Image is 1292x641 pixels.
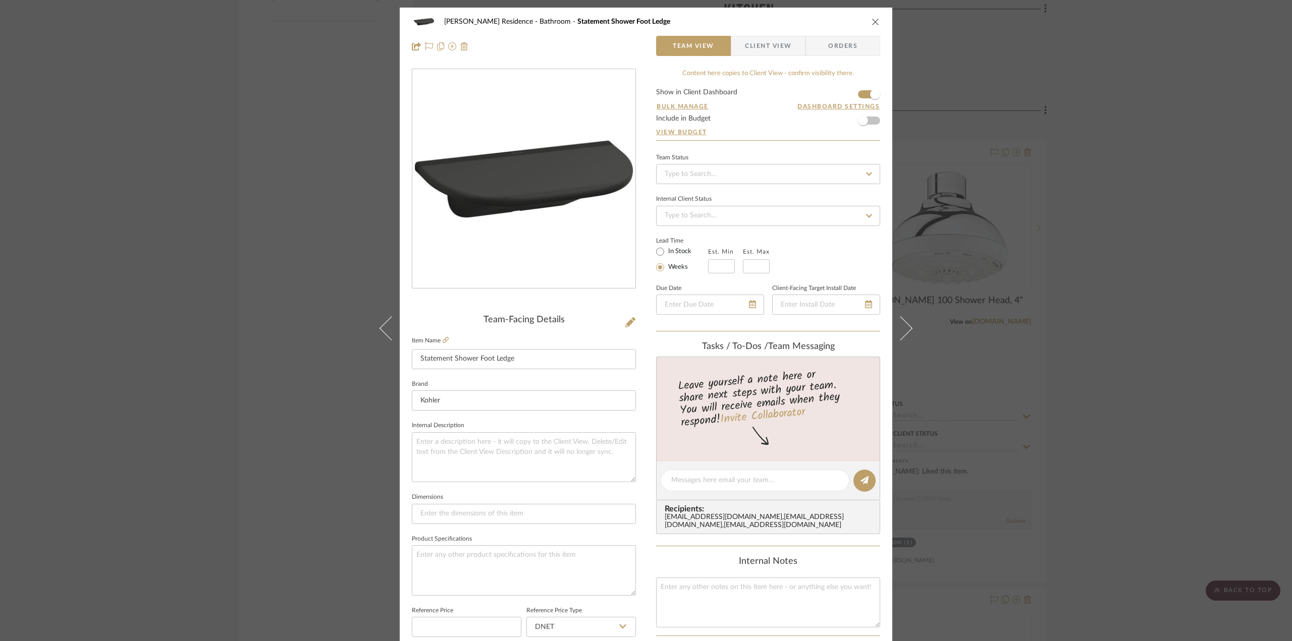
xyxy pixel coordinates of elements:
img: c3f0c9b9-c7d9-4cad-a1b5-9e586489f367_48x40.jpg [412,12,436,32]
span: Team View [673,36,714,56]
div: Internal Notes [656,556,880,567]
label: Client-Facing Target Install Date [772,286,856,291]
span: Statement Shower Foot Ledge [577,18,670,25]
label: Lead Time [656,236,708,245]
div: Team Status [656,155,688,160]
label: In Stock [666,247,691,256]
div: [EMAIL_ADDRESS][DOMAIN_NAME] , [EMAIL_ADDRESS][DOMAIN_NAME] , [EMAIL_ADDRESS][DOMAIN_NAME] [665,513,876,530]
label: Internal Description [412,423,464,428]
button: close [871,17,880,26]
input: Enter Install Date [772,295,880,315]
label: Product Specifications [412,537,472,542]
div: Team-Facing Details [412,315,636,326]
span: Orders [817,36,869,56]
img: Remove from project [460,42,468,50]
span: [PERSON_NAME] Residence [444,18,540,25]
div: 0 [412,70,635,288]
label: Est. Min [708,248,734,255]
input: Type to Search… [656,164,880,184]
input: Enter Brand [412,390,636,411]
label: Item Name [412,336,449,345]
label: Dimensions [412,495,443,500]
div: Content here copies to Client View - confirm visibility there. [656,69,880,79]
mat-radio-group: Select item type [656,245,708,273]
span: Bathroom [540,18,577,25]
div: team Messaging [656,341,880,353]
img: c3f0c9b9-c7d9-4cad-a1b5-9e586489f367_436x436.jpg [414,70,633,288]
label: Reference Price Type [526,608,582,613]
input: Enter Item Name [412,349,636,369]
div: Leave yourself a note here or share next steps with your team. You will receive emails when they ... [655,364,882,431]
input: Type to Search… [656,206,880,226]
span: Tasks / To-Dos / [702,342,768,351]
label: Weeks [666,263,688,272]
label: Brand [412,382,428,387]
span: Client View [745,36,791,56]
input: Enter Due Date [656,295,764,315]
a: View Budget [656,128,880,136]
label: Est. Max [743,248,770,255]
button: Dashboard Settings [797,102,880,111]
label: Reference Price [412,608,453,613]
button: Bulk Manage [656,102,709,111]
div: Internal Client Status [656,197,712,202]
label: Due Date [656,286,681,291]
a: Invite Collaborator [720,403,806,429]
span: Recipients: [665,504,876,513]
input: Enter the dimensions of this item [412,504,636,524]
